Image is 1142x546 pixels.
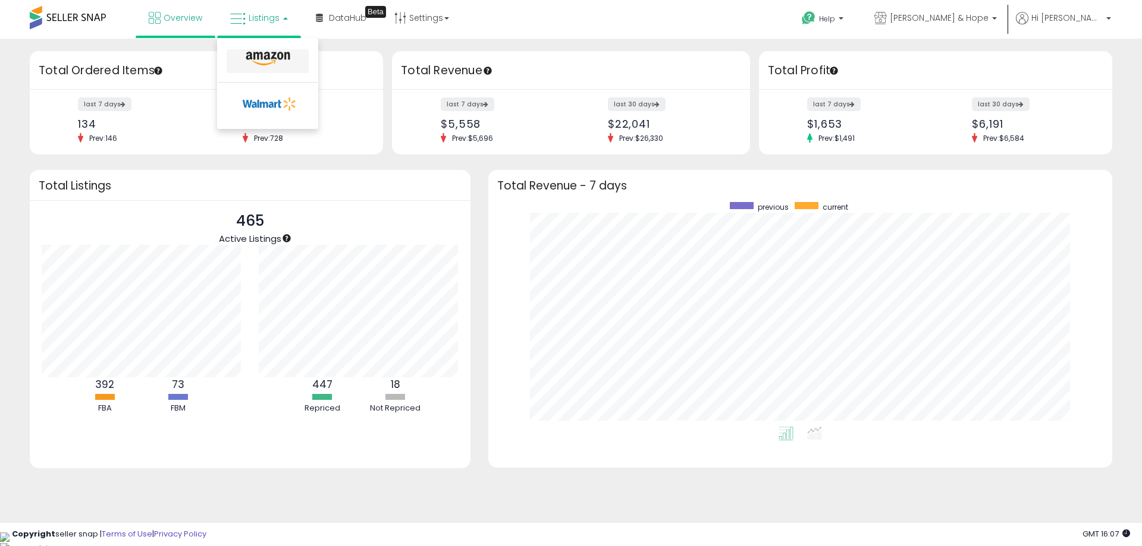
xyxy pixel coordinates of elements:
[312,377,332,392] b: 447
[219,232,281,245] span: Active Listings
[249,12,280,24] span: Listings
[608,97,666,111] label: last 30 days
[142,403,214,414] div: FBM
[164,12,202,24] span: Overview
[243,118,362,130] div: 547
[977,133,1030,143] span: Prev: $6,584
[482,65,493,76] div: Tooltip anchor
[792,2,855,39] a: Help
[441,118,562,130] div: $5,558
[812,133,861,143] span: Prev: $1,491
[497,181,1103,190] h3: Total Revenue - 7 days
[807,118,927,130] div: $1,653
[1031,12,1103,24] span: Hi [PERSON_NAME]
[446,133,499,143] span: Prev: $5,696
[39,62,374,79] h3: Total Ordered Items
[95,377,114,392] b: 392
[441,97,494,111] label: last 7 days
[807,97,861,111] label: last 7 days
[78,118,197,130] div: 134
[219,210,281,232] p: 465
[78,97,131,111] label: last 7 days
[972,97,1030,111] label: last 30 days
[801,11,816,26] i: Get Help
[360,403,431,414] div: Not Repriced
[823,202,848,212] span: current
[281,233,292,244] div: Tooltip anchor
[972,118,1091,130] div: $6,191
[287,403,358,414] div: Repriced
[153,65,164,76] div: Tooltip anchor
[39,181,462,190] h3: Total Listings
[613,133,669,143] span: Prev: $26,330
[890,12,989,24] span: [PERSON_NAME] & Hope
[391,377,400,392] b: 18
[1016,12,1111,39] a: Hi [PERSON_NAME]
[69,403,140,414] div: FBA
[768,62,1103,79] h3: Total Profit
[248,133,289,143] span: Prev: 728
[819,14,835,24] span: Help
[758,202,789,212] span: previous
[329,12,366,24] span: DataHub
[829,65,839,76] div: Tooltip anchor
[172,377,184,392] b: 73
[83,133,123,143] span: Prev: 146
[401,62,741,79] h3: Total Revenue
[365,6,386,18] div: Tooltip anchor
[608,118,729,130] div: $22,041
